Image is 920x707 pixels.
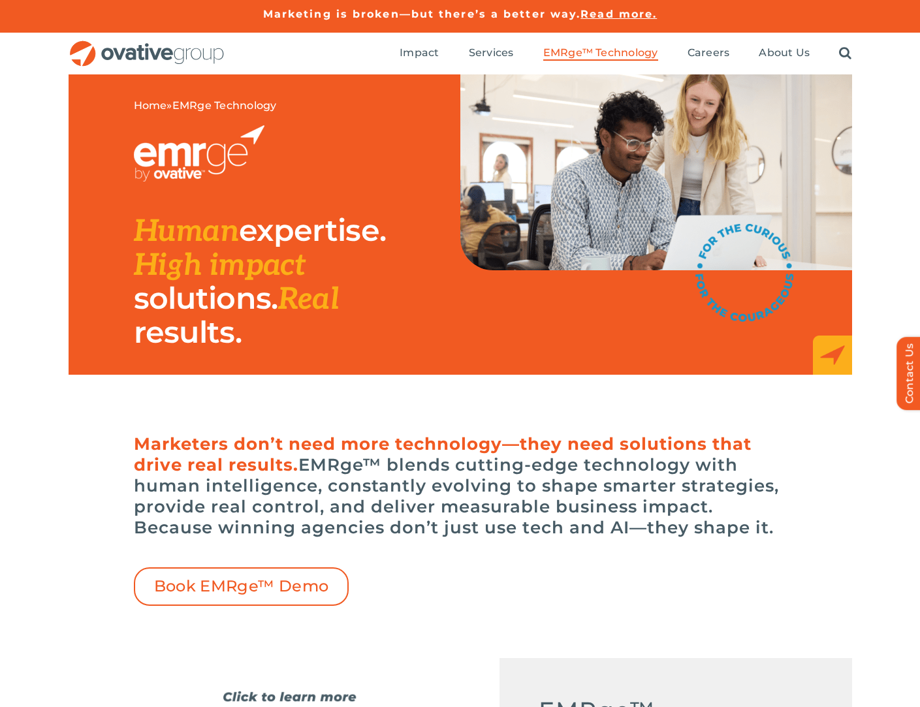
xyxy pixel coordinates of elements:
a: Read more. [580,8,657,20]
a: OG_Full_horizontal_RGB [69,39,225,52]
img: EMRge Landing Page Header Image [460,74,852,270]
span: EMRge Technology [172,99,277,112]
span: Services [469,46,514,59]
a: Home [134,99,167,112]
a: Careers [688,46,730,61]
span: About Us [759,46,810,59]
span: Human [134,213,240,250]
h6: EMRge™ blends cutting-edge technology with human intelligence, constantly evolving to shape smart... [134,433,787,538]
span: High impact [134,247,306,284]
a: Services [469,46,514,61]
img: EMRge_HomePage_Elements_Arrow Box [813,336,852,375]
nav: Menu [400,33,851,74]
a: Book EMRge™ Demo [134,567,349,606]
a: Marketing is broken—but there’s a better way. [263,8,581,20]
span: expertise. [239,212,386,249]
span: Impact [400,46,439,59]
span: solutions. [134,279,278,317]
span: Marketers don’t need more technology—they need solutions that drive real results. [134,433,752,475]
span: EMRge™ Technology [543,46,658,59]
span: » [134,99,277,112]
span: Real [278,281,339,318]
a: Impact [400,46,439,61]
img: EMRGE_RGB_wht [134,125,264,181]
a: About Us [759,46,810,61]
span: Careers [688,46,730,59]
a: Search [839,46,851,61]
span: results. [134,313,242,351]
a: EMRge™ Technology [543,46,658,61]
span: Book EMRge™ Demo [154,577,329,596]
